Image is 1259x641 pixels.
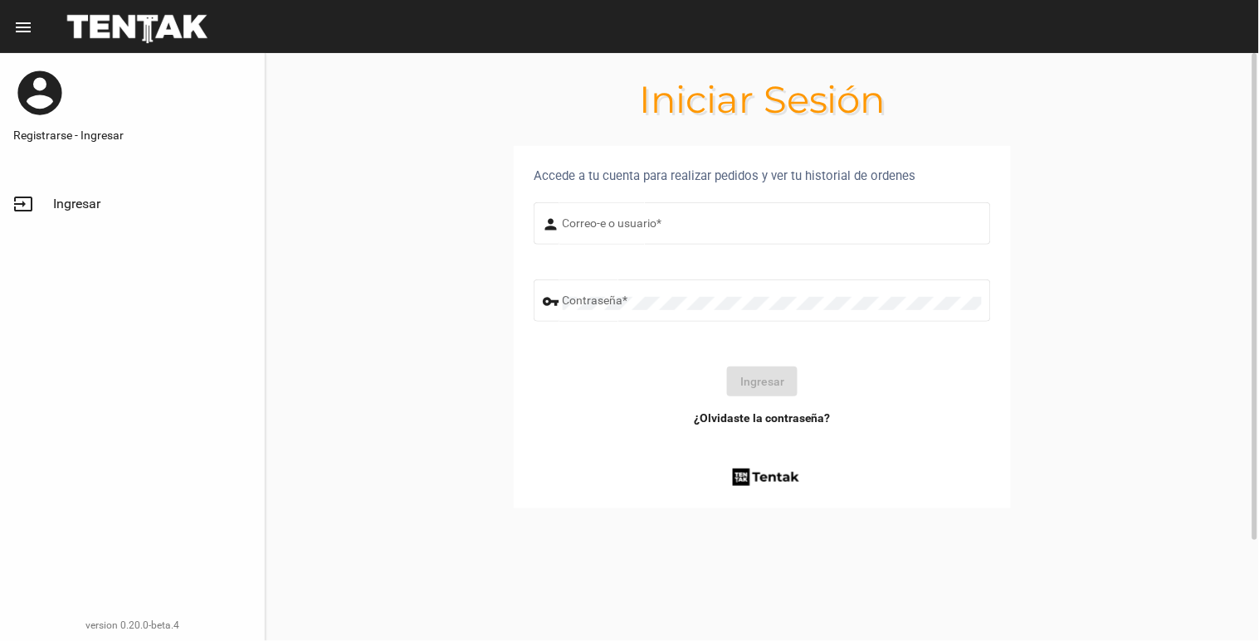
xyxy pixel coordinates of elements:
div: Accede a tu cuenta para realizar pedidos y ver tu historial de ordenes [534,166,991,186]
img: tentak-firm.png [730,466,802,488]
a: ¿Olvidaste la contraseña? [694,410,831,426]
span: Ingresar [53,196,100,212]
h1: Iniciar Sesión [266,86,1259,113]
mat-icon: input [13,194,33,214]
mat-icon: menu [13,17,33,37]
mat-icon: person [543,215,563,235]
button: Ingresar [727,367,798,396]
mat-icon: vpn_key [543,292,563,312]
div: version 0.20.0-beta.4 [13,617,251,634]
mat-icon: account_circle [13,66,66,119]
a: Registrarse - Ingresar [13,127,251,143]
